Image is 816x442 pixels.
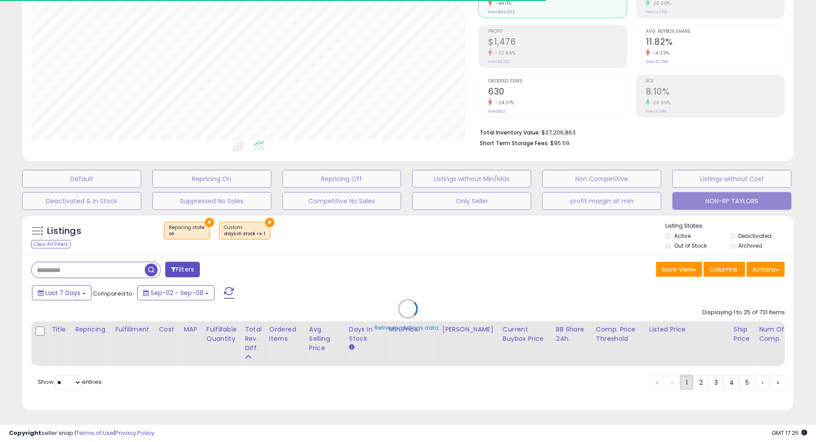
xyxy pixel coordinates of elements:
small: Prev: 833 [488,109,506,114]
small: -4.29% [650,50,670,56]
button: Only Seller [412,192,531,210]
span: 2025-09-16 17:25 GMT [772,429,807,437]
span: $95.59 [550,139,569,147]
button: Competitive No Sales [283,192,402,210]
h2: 11.82% [646,37,784,49]
span: Avg. Buybox Share [646,29,784,34]
h2: $1,476 [488,37,627,49]
span: ROI [646,79,784,84]
div: seller snap | | [9,429,154,438]
button: Deactivated & In Stock [22,192,141,210]
button: Default [22,170,141,188]
button: Repricing On [152,170,271,188]
span: Profit [488,29,627,34]
small: Prev: $2,202 [488,59,510,64]
small: Prev: 4.05% [646,9,667,15]
button: profit margin at min [542,192,661,210]
div: Retrieving listings data.. [375,324,442,332]
small: 26.96% [650,99,671,106]
h2: 8.10% [646,87,784,99]
button: Repricing Off [283,170,402,188]
a: Privacy Policy [115,429,154,437]
button: Listings without Cost [673,170,792,188]
small: -24.37% [492,99,514,106]
b: Total Inventory Value: [480,129,540,136]
small: Prev: 6.38% [646,109,667,114]
b: Short Term Storage Fees: [480,139,549,147]
button: Listings without Min/Max [412,170,531,188]
small: -32.96% [492,50,516,56]
span: Ordered Items [488,79,627,84]
button: Non Competitive [542,170,661,188]
strong: Copyright [9,429,41,437]
small: Prev: 12.35% [646,59,668,64]
a: Terms of Use [76,429,114,437]
small: Prev: $54,393 [488,9,515,15]
h2: 630 [488,87,627,99]
li: $37,206,863 [480,126,778,137]
button: Suppressed No Sales [152,192,271,210]
button: NON-RP TAYLORS [673,192,792,210]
